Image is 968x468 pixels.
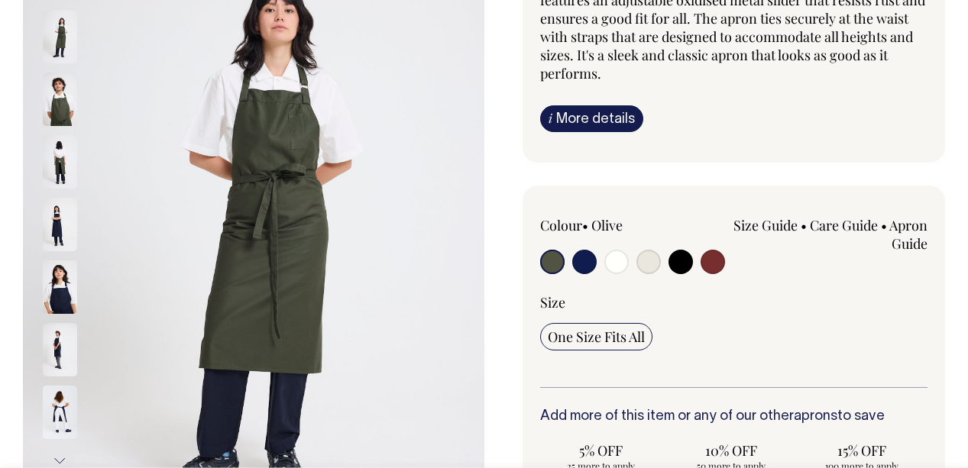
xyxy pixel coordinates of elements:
span: 5% OFF [548,441,654,460]
a: iMore details [540,105,643,132]
img: olive [43,135,77,189]
img: dark-navy [43,198,77,251]
label: Olive [591,216,623,234]
span: 15% OFF [809,441,915,460]
span: • [582,216,588,234]
span: One Size Fits All [548,328,645,346]
a: aprons [794,410,837,423]
img: dark-navy [43,386,77,439]
a: Size Guide [733,216,798,234]
img: olive [43,10,77,63]
span: i [549,110,552,126]
img: dark-navy [43,260,77,314]
input: One Size Fits All [540,323,652,350]
a: Apron Guide [889,216,928,253]
h6: Add more of this item or any of our other to save [540,409,928,424]
div: Size [540,293,928,311]
div: Colour [540,216,695,234]
img: dark-navy [43,323,77,376]
span: 10% OFF [678,441,785,460]
a: Care Guide [810,216,878,234]
img: olive [43,73,77,126]
span: • [801,216,807,234]
span: • [881,216,887,234]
